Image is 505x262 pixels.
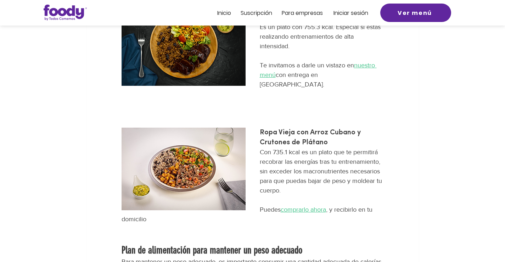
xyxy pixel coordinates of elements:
[333,9,368,17] span: Iniciar sesión
[122,244,302,256] span: Plan de alimentación para mantener un peso adecuado
[44,5,87,21] img: Logo_Foody V2.0.0 (3).png
[260,206,281,213] span: Puedes
[217,9,231,17] span: Inicio
[260,71,324,88] span: con entrega en [GEOGRAPHIC_DATA].
[260,129,363,146] span: Ropa Vieja con Arroz Cubano y Crutones de Plátano
[260,62,354,69] span: Te invitamos a darle un vistazo en
[288,9,323,17] span: ra empresas
[241,9,272,17] span: Suscripción
[282,10,323,16] a: Para empresas
[282,9,288,17] span: Pa
[241,10,272,16] a: Suscripción
[217,10,231,16] a: Inicio
[260,149,384,194] span: Con 735.1 kcal es un plato que te permitirá recobrar las energías tras tu entrenamiento, sin exce...
[464,221,498,255] iframe: Messagebird Livechat Widget
[380,4,451,22] a: Ver menú
[281,206,326,213] a: comprarlo ahora
[398,9,432,17] span: Ver menú
[122,3,246,86] img: ree
[260,23,382,50] span: Es un plato con 755.3 kcal. Especial si estás realizando entrenamientos de alta intensidad.
[122,128,246,210] img: ree
[122,3,246,86] a: reeExpand image
[333,10,368,16] a: Iniciar sesión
